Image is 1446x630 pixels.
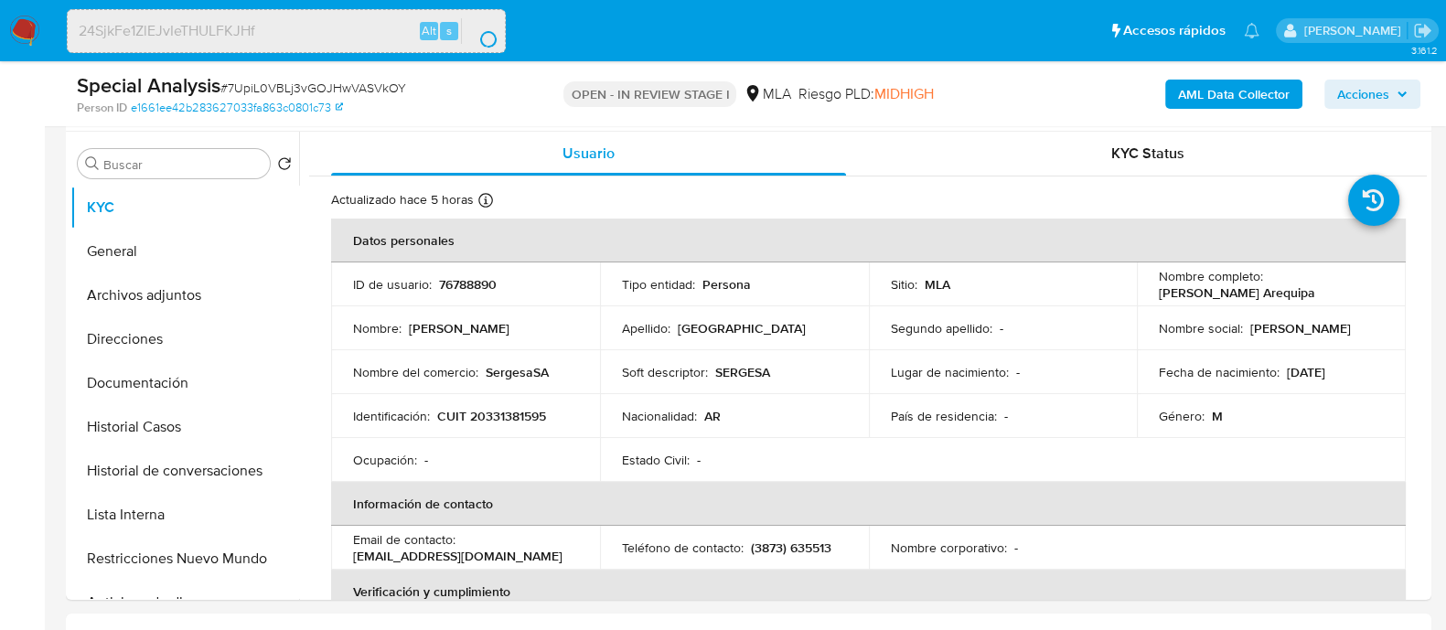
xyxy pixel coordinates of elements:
[131,100,343,116] a: e1661ee42b283627033fa863c0801c73
[891,364,1009,380] p: Lugar de nacimiento :
[1244,23,1259,38] a: Notificaciones
[891,408,997,424] p: País de residencia :
[1165,80,1302,109] button: AML Data Collector
[1303,22,1407,39] p: milagros.cisterna@mercadolibre.com
[1413,21,1432,40] a: Salir
[678,320,806,336] p: [GEOGRAPHIC_DATA]
[1159,408,1205,424] p: Género :
[439,276,497,293] p: 76788890
[1000,320,1003,336] p: -
[891,539,1007,556] p: Nombre corporativo :
[751,539,831,556] p: (3873) 635513
[353,408,430,424] p: Identificación :
[70,186,299,230] button: KYC
[353,320,402,336] p: Nombre :
[1324,80,1420,109] button: Acciones
[353,531,455,548] p: Email de contacto :
[277,156,292,176] button: Volver al orden por defecto
[891,276,917,293] p: Sitio :
[353,364,478,380] p: Nombre del comercio :
[1410,43,1437,58] span: 3.161.2
[622,452,690,468] p: Estado Civil :
[1159,364,1280,380] p: Fecha de nacimiento :
[70,493,299,537] button: Lista Interna
[798,84,933,104] span: Riesgo PLD:
[622,539,744,556] p: Teléfono de contacto :
[891,320,992,336] p: Segundo apellido :
[77,70,220,100] b: Special Analysis
[68,19,505,43] input: Buscar usuario o caso...
[1287,364,1325,380] p: [DATE]
[424,452,428,468] p: -
[437,408,546,424] p: CUIT 20331381595
[1250,320,1351,336] p: [PERSON_NAME]
[70,537,299,581] button: Restricciones Nuevo Mundo
[622,320,670,336] p: Apellido :
[331,482,1406,526] th: Información de contacto
[622,276,695,293] p: Tipo entidad :
[331,219,1406,262] th: Datos personales
[744,84,790,104] div: MLA
[1111,143,1184,164] span: KYC Status
[873,83,933,104] span: MIDHIGH
[353,276,432,293] p: ID de usuario :
[70,273,299,317] button: Archivos adjuntos
[70,405,299,449] button: Historial Casos
[702,276,751,293] p: Persona
[1159,320,1243,336] p: Nombre social :
[1016,364,1020,380] p: -
[85,156,100,171] button: Buscar
[1212,408,1223,424] p: M
[1159,268,1263,284] p: Nombre completo :
[70,361,299,405] button: Documentación
[70,230,299,273] button: General
[353,452,417,468] p: Ocupación :
[1004,408,1008,424] p: -
[622,408,697,424] p: Nacionalidad :
[622,364,708,380] p: Soft descriptor :
[925,276,950,293] p: MLA
[697,452,701,468] p: -
[70,317,299,361] button: Direcciones
[331,570,1406,614] th: Verificación y cumplimiento
[422,22,436,39] span: Alt
[1337,80,1389,109] span: Acciones
[77,100,127,116] b: Person ID
[562,143,615,164] span: Usuario
[486,364,549,380] p: SergesaSA
[446,22,452,39] span: s
[409,320,509,336] p: [PERSON_NAME]
[70,449,299,493] button: Historial de conversaciones
[563,81,736,107] p: OPEN - IN REVIEW STAGE I
[220,79,406,97] span: # 7UpiL0VBLj3vGOJHwVASVkOY
[715,364,770,380] p: SERGESA
[353,548,562,564] p: [EMAIL_ADDRESS][DOMAIN_NAME]
[704,408,721,424] p: AR
[70,581,299,625] button: Anticipos de dinero
[461,18,498,44] button: search-icon
[1159,284,1315,301] p: [PERSON_NAME] Arequipa
[1014,539,1018,556] p: -
[1178,80,1290,109] b: AML Data Collector
[103,156,262,173] input: Buscar
[1123,21,1226,40] span: Accesos rápidos
[331,191,474,208] p: Actualizado hace 5 horas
